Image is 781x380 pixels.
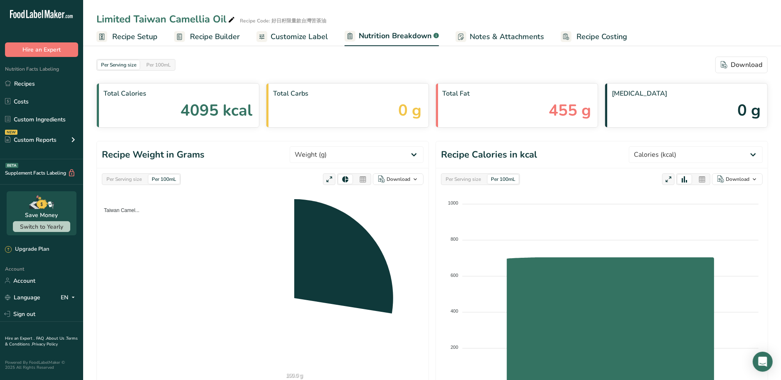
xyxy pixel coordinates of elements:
div: Download [721,60,762,70]
span: Nutrition Breakdown [359,30,432,42]
a: Recipe Builder [174,27,240,46]
div: EN [61,292,78,302]
button: Switch to Yearly [13,221,70,232]
button: Download [715,57,768,73]
tspan: 1000 [448,201,458,206]
div: NEW [5,130,17,135]
span: 455 g [549,99,591,122]
tspan: 800 [451,237,458,242]
span: Total Fat [443,89,591,99]
span: Total Calories [103,89,252,99]
button: Download [712,173,763,185]
div: BETA [5,163,18,168]
div: Per Serving size [442,175,484,184]
span: Notes & Attachments [470,31,544,42]
div: Per Serving size [98,60,140,69]
h1: Recipe Calories in kcal [441,148,537,162]
a: Recipe Costing [561,27,627,46]
span: 0 g [737,99,761,122]
span: 4095 kcal [180,99,252,122]
button: Download [373,173,424,185]
div: Per 100mL [488,175,519,184]
a: Customize Label [256,27,328,46]
h1: Recipe Weight in Grams [102,148,204,162]
div: Powered By FoodLabelMaker © 2025 All Rights Reserved [5,360,78,370]
div: Open Intercom Messenger [753,352,773,372]
div: Custom Reports [5,136,57,144]
a: FAQ . [36,336,46,341]
div: Download [726,175,749,183]
div: Recipe Code: 好日籽限量款台灣苦茶油 [240,17,326,25]
a: Privacy Policy [32,341,58,347]
tspan: 600 [451,273,458,278]
span: Taiwan Camel... [98,207,139,213]
a: Recipe Setup [96,27,158,46]
div: Limited Taiwan Camellia Oil [96,12,237,27]
a: Hire an Expert . [5,336,34,341]
tspan: 400 [451,309,458,314]
a: Notes & Attachments [456,27,544,46]
a: Terms & Conditions . [5,336,78,347]
span: [MEDICAL_DATA] [612,89,761,99]
div: Save Money [25,211,58,220]
span: Recipe Costing [577,31,627,42]
div: Per 100mL [143,60,174,69]
div: Download [387,175,410,183]
a: About Us . [46,336,66,341]
span: Recipe Setup [112,31,158,42]
div: Upgrade Plan [5,245,49,254]
span: Recipe Builder [190,31,240,42]
span: Total Carbs [273,89,422,99]
div: Per Serving size [103,175,145,184]
a: Language [5,290,40,305]
span: 0 g [399,99,422,122]
button: Hire an Expert [5,42,78,57]
span: Switch to Yearly [20,223,63,231]
a: Nutrition Breakdown [345,27,439,47]
span: Customize Label [271,31,328,42]
tspan: 200 [451,345,458,350]
div: Per 100mL [148,175,180,184]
